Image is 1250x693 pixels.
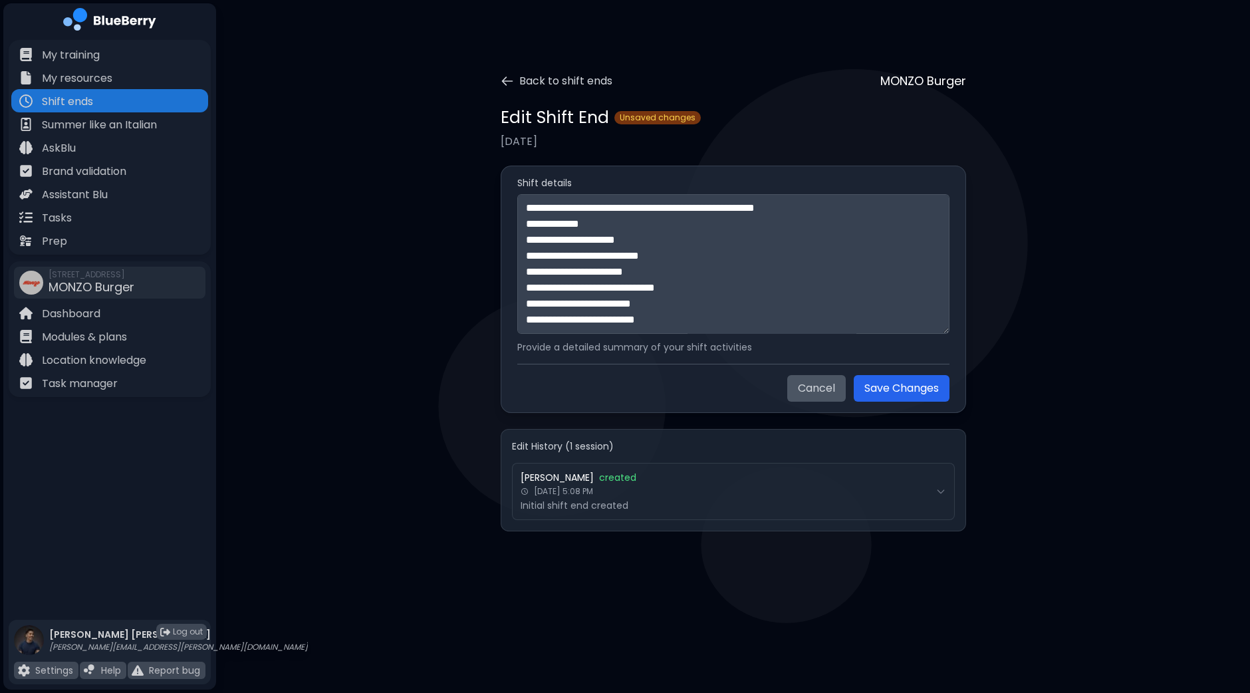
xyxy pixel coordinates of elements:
img: company thumbnail [19,271,43,295]
span: [DATE] 5:08 PM [534,486,593,497]
button: Back to shift ends [501,73,612,89]
p: Assistant Blu [42,187,108,203]
span: MONZO Burger [49,279,134,295]
p: Tasks [42,210,72,226]
img: file icon [132,664,144,676]
p: Settings [35,664,73,676]
p: Location knowledge [42,352,146,368]
p: Prep [42,233,67,249]
img: file icon [19,330,33,343]
img: company logo [63,8,156,35]
p: Brand validation [42,164,126,180]
img: file icon [19,376,33,390]
p: Help [101,664,121,676]
img: file icon [19,307,33,320]
p: AskBlu [42,140,76,156]
p: Modules & plans [42,329,127,345]
span: Log out [173,626,203,637]
img: file icon [19,141,33,154]
label: Shift details [517,177,949,189]
p: [DATE] [501,134,966,150]
h4: Edit History ( 1 session ) [512,440,955,452]
img: file icon [19,94,33,108]
p: My training [42,47,100,63]
span: [PERSON_NAME] [521,472,594,484]
p: Dashboard [42,306,100,322]
img: file icon [18,664,30,676]
button: Cancel [787,375,846,402]
img: file icon [84,664,96,676]
p: Shift ends [42,94,93,110]
img: file icon [19,234,33,247]
span: [STREET_ADDRESS] [49,269,134,280]
img: file icon [19,164,33,178]
p: [PERSON_NAME] [PERSON_NAME] [49,628,308,640]
button: Save Changes [854,375,949,402]
p: Provide a detailed summary of your shift activities [517,341,949,353]
p: [PERSON_NAME][EMAIL_ADDRESS][PERSON_NAME][DOMAIN_NAME] [49,642,308,652]
img: file icon [19,188,33,201]
p: Initial shift end created [521,499,930,511]
span: created [599,472,636,484]
img: file icon [19,211,33,224]
img: profile photo [14,625,44,668]
p: MONZO Burger [880,72,966,90]
img: file icon [19,48,33,61]
span: Unsaved changes [614,111,701,124]
img: file icon [19,71,33,84]
img: file icon [19,118,33,131]
img: logout [160,627,170,637]
p: My resources [42,70,112,86]
p: Summer like an Italian [42,117,157,133]
p: Task manager [42,376,118,392]
p: Report bug [149,664,200,676]
img: file icon [19,353,33,366]
h1: Edit Shift End [501,106,609,128]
